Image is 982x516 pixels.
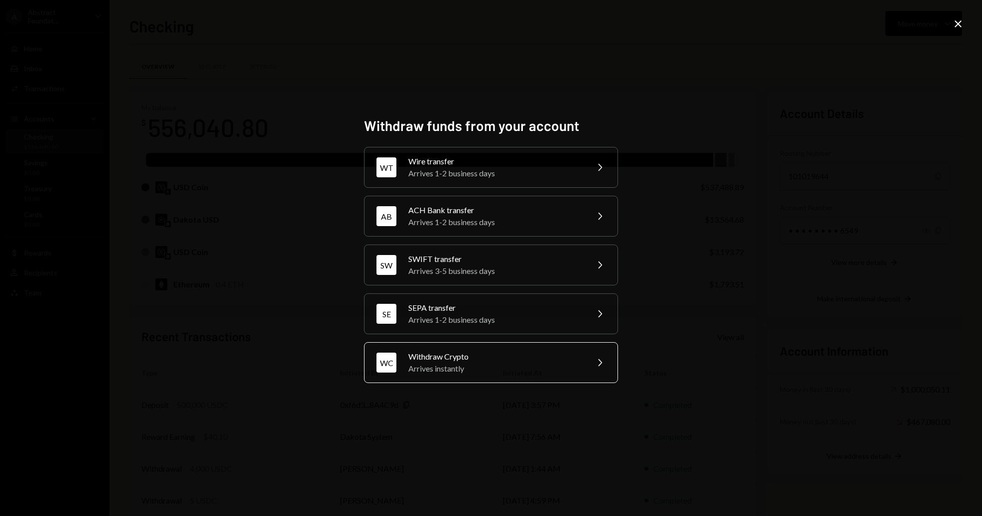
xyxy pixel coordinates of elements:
[408,204,582,216] div: ACH Bank transfer
[364,116,618,135] h2: Withdraw funds from your account
[376,353,396,373] div: WC
[408,314,582,326] div: Arrives 1-2 business days
[408,351,582,363] div: Withdraw Crypto
[376,157,396,177] div: WT
[408,155,582,167] div: Wire transfer
[408,265,582,277] div: Arrives 3-5 business days
[408,363,582,375] div: Arrives instantly
[408,216,582,228] div: Arrives 1-2 business days
[364,147,618,188] button: WTWire transferArrives 1-2 business days
[376,304,396,324] div: SE
[376,206,396,226] div: AB
[408,302,582,314] div: SEPA transfer
[364,245,618,285] button: SWSWIFT transferArrives 3-5 business days
[408,167,582,179] div: Arrives 1-2 business days
[364,293,618,334] button: SESEPA transferArrives 1-2 business days
[408,253,582,265] div: SWIFT transfer
[364,342,618,383] button: WCWithdraw CryptoArrives instantly
[364,196,618,237] button: ABACH Bank transferArrives 1-2 business days
[376,255,396,275] div: SW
